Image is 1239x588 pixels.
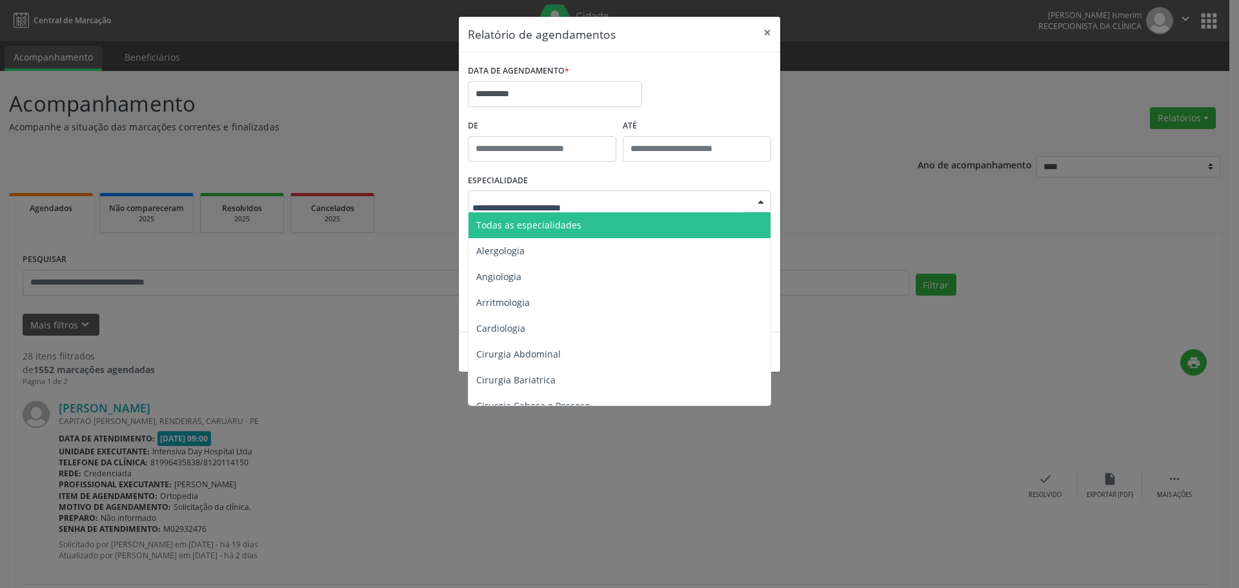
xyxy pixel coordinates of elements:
span: Alergologia [476,245,525,257]
button: Close [754,17,780,48]
label: ESPECIALIDADE [468,171,528,191]
label: DATA DE AGENDAMENTO [468,61,569,81]
span: Cirurgia Bariatrica [476,374,556,386]
span: Todas as especialidades [476,219,581,231]
h5: Relatório de agendamentos [468,26,616,43]
span: Cirurgia Abdominal [476,348,561,360]
span: Angiologia [476,270,521,283]
span: Cardiologia [476,322,525,334]
label: ATÉ [623,116,771,136]
span: Arritmologia [476,296,530,309]
label: De [468,116,616,136]
span: Cirurgia Cabeça e Pescoço [476,400,590,412]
